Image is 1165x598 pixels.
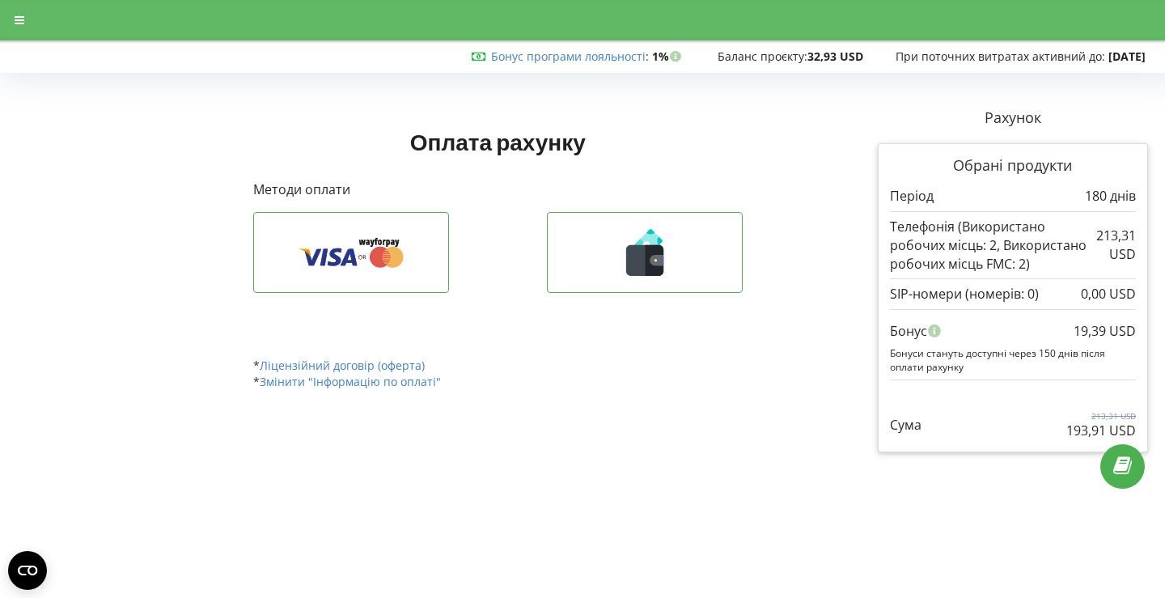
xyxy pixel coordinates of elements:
p: 213,31 USD [1066,410,1136,422]
strong: 1% [652,49,685,64]
p: SIP-номери (номерів: 0) [890,285,1039,303]
span: Баланс проєкту: [718,49,807,64]
p: 180 днів [1085,187,1136,206]
p: Методи оплати [253,180,743,199]
div: Бонус [890,316,1136,346]
p: 193,91 USD [1066,422,1136,440]
div: 19,39 USD [1074,316,1136,346]
span: При поточних витратах активний до: [896,49,1105,64]
p: Період [890,187,934,206]
button: Open CMP widget [8,551,47,590]
p: 0,00 USD [1081,285,1136,303]
a: Бонус програми лояльності [491,49,646,64]
p: Рахунок [878,108,1148,129]
a: Змінити "Інформацію по оплаті" [260,374,441,389]
strong: [DATE] [1108,49,1146,64]
span: : [491,49,649,64]
strong: 32,93 USD [807,49,863,64]
p: Обрані продукти [890,155,1136,176]
h1: Оплата рахунку [253,127,743,156]
p: Телефонія (Використано робочих місць: 2, Використано робочих місць FMC: 2) [890,218,1096,274]
p: 213,31 USD [1096,227,1136,264]
a: Ліцензійний договір (оферта) [260,358,425,373]
p: Бонуси стануть доступні через 150 днів після оплати рахунку [890,346,1136,374]
p: Сума [890,416,921,435]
